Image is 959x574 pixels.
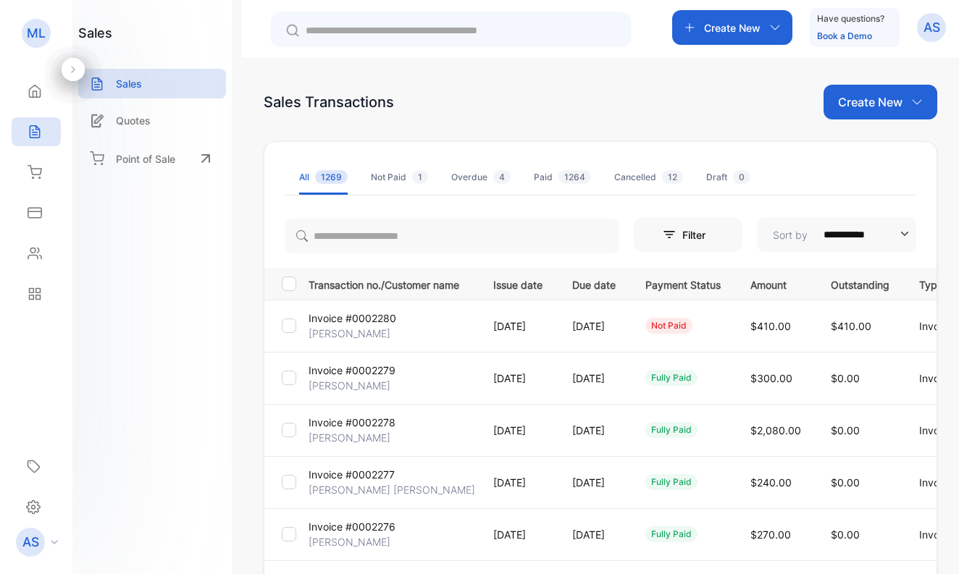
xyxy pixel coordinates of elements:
p: [PERSON_NAME] [309,326,390,341]
span: $0.00 [831,528,860,541]
span: $270.00 [750,528,791,541]
div: All [299,171,348,184]
span: $0.00 [831,476,860,489]
p: Due date [572,274,616,292]
span: $0.00 [831,424,860,436]
p: [DATE] [493,371,543,386]
button: AS [917,10,946,45]
span: 0 [733,170,750,184]
p: Payment Status [645,274,721,292]
a: Sales [78,69,226,98]
button: Sort by [757,217,916,252]
div: fully paid [645,526,698,542]
div: fully paid [645,474,698,490]
div: Draft [706,171,750,184]
div: Sales Transactions [264,91,394,113]
p: [DATE] [493,527,543,542]
p: Amount [750,274,801,292]
p: Outstanding [831,274,889,292]
div: Cancelled [614,171,683,184]
p: [PERSON_NAME] [309,430,390,445]
span: $2,080.00 [750,424,801,436]
p: Issue date [493,274,543,292]
span: 1 [412,170,428,184]
p: Invoice #0002279 [309,363,395,378]
button: Create New [672,10,792,45]
button: Create New [824,85,937,119]
p: Point of Sale [116,151,175,166]
p: Invoice #0002276 [309,519,395,534]
p: AS [924,18,940,37]
p: [PERSON_NAME] [309,378,390,393]
div: fully paid [645,370,698,386]
span: $300.00 [750,372,792,384]
a: Quotes [78,106,226,135]
p: ML [27,24,46,43]
a: Point of Sale [78,143,226,174]
p: [DATE] [572,475,616,490]
span: 1269 [315,170,348,184]
span: $410.00 [750,320,791,332]
p: [DATE] [572,423,616,438]
p: Create New [838,93,903,111]
p: [PERSON_NAME] [309,534,390,549]
p: [PERSON_NAME] [PERSON_NAME] [309,482,475,497]
p: Have questions? [817,12,884,26]
span: 12 [662,170,683,184]
p: Invoice #0002280 [309,311,396,326]
div: Not Paid [371,171,428,184]
div: Overdue [451,171,511,184]
div: Paid [534,171,591,184]
p: [DATE] [493,475,543,490]
p: Quotes [116,113,151,128]
span: $410.00 [831,320,871,332]
h1: sales [78,23,112,43]
p: Transaction no./Customer name [309,274,475,292]
p: [DATE] [572,318,616,334]
span: 1264 [558,170,591,184]
p: Create New [704,20,761,35]
a: Book a Demo [817,30,872,41]
p: [DATE] [572,371,616,386]
p: AS [22,533,39,552]
span: $240.00 [750,476,792,489]
p: Invoice #0002278 [309,415,395,430]
div: fully paid [645,422,698,438]
span: $0.00 [831,372,860,384]
p: [DATE] [493,318,543,334]
p: [DATE] [572,527,616,542]
p: Invoice #0002277 [309,467,395,482]
div: not paid [645,318,692,334]
p: Sales [116,76,142,91]
span: 4 [493,170,511,184]
p: Sort by [773,227,808,242]
p: [DATE] [493,423,543,438]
